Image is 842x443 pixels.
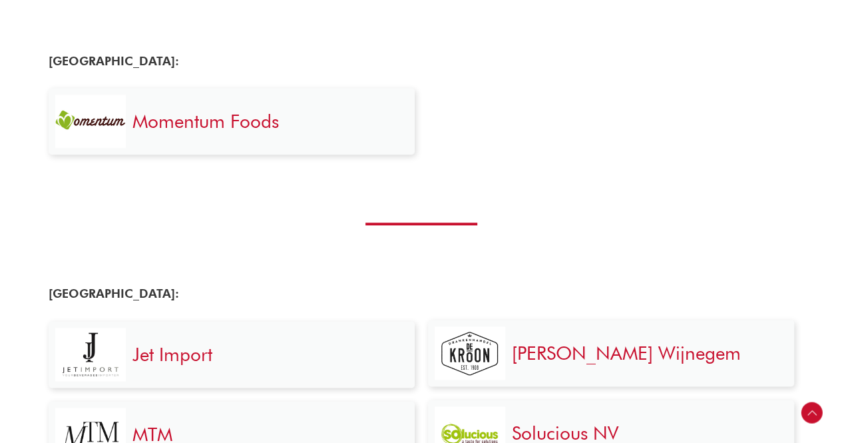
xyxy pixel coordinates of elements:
h4: [GEOGRAPHIC_DATA]: [49,54,415,69]
a: Jet Import [132,343,212,366]
a: Momentum Foods [132,110,279,133]
h4: [GEOGRAPHIC_DATA]: [49,286,415,301]
a: [PERSON_NAME] Wijnegem [512,342,741,364]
